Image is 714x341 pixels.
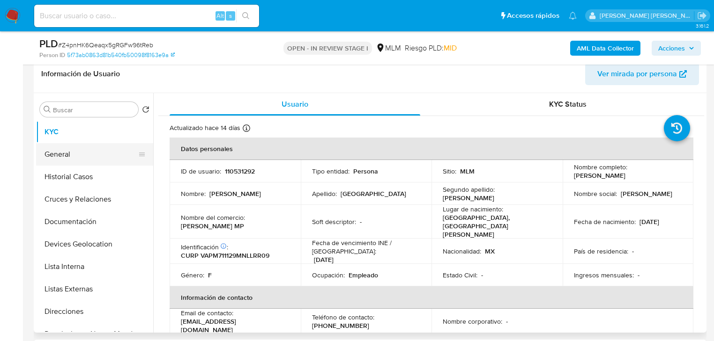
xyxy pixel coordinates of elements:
button: Volver al orden por defecto [142,106,149,116]
p: Estado Civil : [443,271,477,279]
p: Segundo apellido : [443,185,495,194]
p: Nacionalidad : [443,247,481,255]
p: - [632,247,634,255]
p: [PERSON_NAME] [443,194,494,202]
button: Cruces y Relaciones [36,188,153,210]
p: MX [485,247,495,255]
p: Empleado [349,271,378,279]
h1: Información de Usuario [41,69,120,79]
p: - [481,271,483,279]
button: Lista Interna [36,255,153,278]
p: [GEOGRAPHIC_DATA], [GEOGRAPHIC_DATA][PERSON_NAME] [443,213,548,239]
p: Nombre social : [574,189,617,198]
span: # Z4pnHK6Qeaqx5gRGFw96tReb [58,40,153,50]
p: [DATE] [314,255,334,264]
p: [DATE] [640,218,659,226]
p: OPEN - IN REVIEW STAGE I [283,42,372,55]
span: 3.161.2 [696,22,709,29]
b: Person ID [39,51,65,59]
p: [PERSON_NAME] MP [181,222,244,230]
button: Devices Geolocation [36,233,153,255]
button: Listas Externas [36,278,153,300]
span: Alt [216,11,224,20]
p: [PHONE_NUMBER] [312,321,369,330]
p: Persona [353,167,378,175]
p: MLM [460,167,475,175]
button: Historial Casos [36,166,153,188]
p: CURP VAPM711129MNLLRR09 [181,251,269,260]
p: Teléfono de contacto : [312,313,374,321]
p: - [638,271,640,279]
p: Actualizado hace 14 días [170,123,240,132]
p: ID de usuario : [181,167,221,175]
span: s [229,11,232,20]
p: Fecha de vencimiento INE / [GEOGRAPHIC_DATA] : [312,239,421,255]
input: Buscar [53,106,134,114]
a: Notificaciones [569,12,577,20]
a: 5f73ab0863d81b540fb50098f8163e9a [67,51,175,59]
span: Ver mirada por persona [597,63,677,85]
button: Ver mirada por persona [585,63,699,85]
button: Direcciones [36,300,153,323]
span: KYC Status [549,99,587,109]
b: PLD [39,36,58,51]
p: 110531292 [225,167,255,175]
p: Sitio : [443,167,456,175]
p: F [208,271,212,279]
th: Datos personales [170,138,693,160]
p: michelleangelica.rodriguez@mercadolibre.com.mx [600,11,694,20]
button: AML Data Collector [570,41,640,56]
p: Apellido : [312,189,337,198]
span: Usuario [282,99,308,109]
p: - [506,317,508,326]
a: Salir [697,11,707,21]
span: MID [444,43,457,53]
b: AML Data Collector [577,41,634,56]
p: Ocupación : [312,271,345,279]
p: [EMAIL_ADDRESS][DOMAIN_NAME] [181,317,286,334]
p: [PERSON_NAME] [574,171,625,180]
p: Lugar de nacimiento : [443,205,503,213]
button: Acciones [652,41,701,56]
p: Fecha de nacimiento : [574,218,636,226]
p: Ingresos mensuales : [574,271,634,279]
th: Información de contacto [170,286,693,309]
span: Accesos rápidos [507,11,559,21]
p: Soft descriptor : [312,218,356,226]
button: General [36,143,146,166]
p: Nombre corporativo : [443,317,502,326]
p: Nombre completo : [574,163,627,171]
span: Riesgo PLD: [405,43,457,53]
p: Identificación : [181,243,228,251]
button: Buscar [44,106,51,113]
button: search-icon [236,9,255,22]
p: Género : [181,271,204,279]
p: País de residencia : [574,247,628,255]
p: [PERSON_NAME] [209,189,261,198]
input: Buscar usuario o caso... [34,10,259,22]
p: [GEOGRAPHIC_DATA] [341,189,406,198]
button: KYC [36,121,153,143]
p: [PERSON_NAME] [621,189,672,198]
p: Tipo entidad : [312,167,350,175]
p: Nombre del comercio : [181,213,245,222]
button: Documentación [36,210,153,233]
div: MLM [376,43,401,53]
p: Email de contacto : [181,309,233,317]
span: Acciones [658,41,685,56]
p: - [360,218,362,226]
p: Nombre : [181,189,206,198]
